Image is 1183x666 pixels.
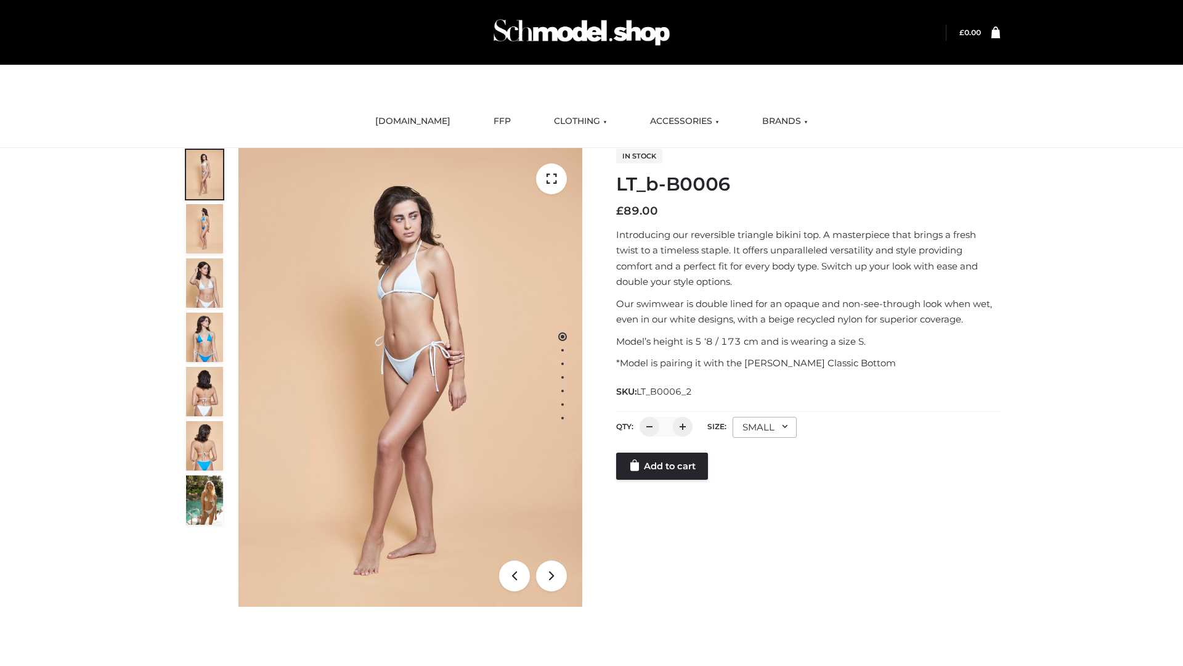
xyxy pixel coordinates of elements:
[616,204,658,218] bdi: 89.00
[616,453,708,480] a: Add to cart
[484,108,520,135] a: FFP
[616,204,624,218] span: £
[186,475,223,525] img: Arieltop_CloudNine_AzureSky2.jpg
[186,367,223,416] img: ArielClassicBikiniTop_CloudNine_AzureSky_OW114ECO_7-scaled.jpg
[186,421,223,471] img: ArielClassicBikiniTop_CloudNine_AzureSky_OW114ECO_8-scaled.jpg
[616,334,1000,350] p: Model’s height is 5 ‘8 / 173 cm and is wearing a size S.
[616,173,1000,195] h1: LT_b-B0006
[616,227,1000,290] p: Introducing our reversible triangle bikini top. A masterpiece that brings a fresh twist to a time...
[616,384,693,399] span: SKU:
[959,28,981,37] a: £0.00
[959,28,964,37] span: £
[959,28,981,37] bdi: 0.00
[616,355,1000,371] p: *Model is pairing it with the [PERSON_NAME] Classic Bottom
[733,417,797,438] div: SMALL
[489,8,674,57] img: Schmodel Admin 964
[616,296,1000,327] p: Our swimwear is double lined for an opaque and non-see-through look when wet, even in our white d...
[753,108,817,135] a: BRANDS
[186,313,223,362] img: ArielClassicBikiniTop_CloudNine_AzureSky_OW114ECO_4-scaled.jpg
[545,108,616,135] a: CLOTHING
[238,148,582,607] img: LT_b-B0006
[186,150,223,199] img: ArielClassicBikiniTop_CloudNine_AzureSky_OW114ECO_1-scaled.jpg
[186,204,223,253] img: ArielClassicBikiniTop_CloudNine_AzureSky_OW114ECO_2-scaled.jpg
[641,108,728,135] a: ACCESSORIES
[366,108,460,135] a: [DOMAIN_NAME]
[636,386,692,397] span: LT_B0006_2
[707,422,726,431] label: Size:
[616,149,662,163] span: In stock
[616,422,633,431] label: QTY:
[186,258,223,308] img: ArielClassicBikiniTop_CloudNine_AzureSky_OW114ECO_3-scaled.jpg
